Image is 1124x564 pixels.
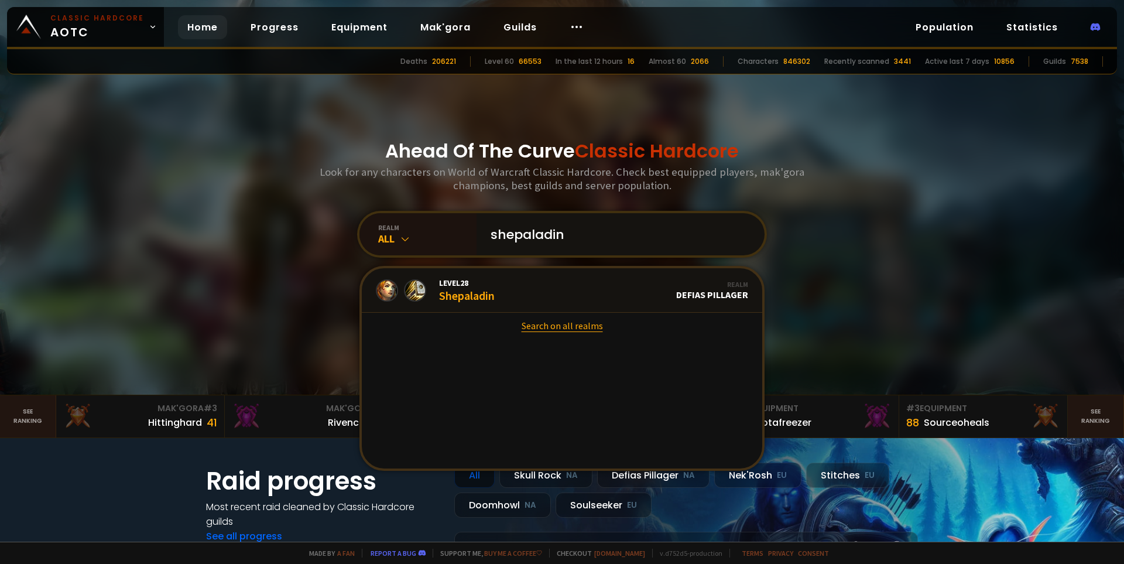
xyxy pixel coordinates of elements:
a: Buy me a coffee [484,549,542,558]
div: Defias Pillager [676,280,748,300]
div: Recently scanned [824,56,889,67]
div: 7538 [1071,56,1088,67]
a: a fan [337,549,355,558]
input: Search a character... [484,213,751,255]
span: # 3 [906,402,920,414]
h1: Raid progress [206,463,440,500]
div: All [378,232,477,245]
a: Consent [798,549,829,558]
div: 66553 [519,56,542,67]
a: [DOMAIN_NAME] [594,549,645,558]
div: Mak'Gora [63,402,217,415]
div: Nek'Rosh [714,463,801,488]
a: Mak'Gora#2Rivench100 [225,395,393,437]
div: Equipment [738,402,892,415]
div: Almost 60 [649,56,686,67]
a: Equipment [322,15,397,39]
a: Home [178,15,227,39]
a: Level28ShepaladinRealmDefias Pillager [362,268,762,313]
span: Made by [302,549,355,558]
div: 41 [207,415,217,430]
div: Notafreezer [755,415,811,430]
a: Population [906,15,983,39]
a: Report a bug [371,549,416,558]
div: Realm [676,280,748,289]
div: Soulseeker [556,493,652,518]
a: #3Equipment88Sourceoheals [899,395,1068,437]
h3: Look for any characters on World of Warcraft Classic Hardcore. Check best equipped players, mak'g... [315,165,809,192]
div: 10856 [994,56,1015,67]
a: Search on all realms [362,313,762,339]
div: Guilds [1043,56,1066,67]
a: Classic HardcoreAOTC [7,7,164,47]
span: Support me, [433,549,542,558]
a: Progress [241,15,308,39]
div: 206221 [432,56,456,67]
a: See all progress [206,529,282,543]
div: Mak'Gora [232,402,386,415]
div: 16 [628,56,635,67]
small: EU [627,500,637,511]
a: Mak'Gora#3Hittinghard41 [56,395,225,437]
div: Equipment [906,402,1060,415]
div: Rivench [328,415,365,430]
div: Active last 7 days [925,56,989,67]
div: Sourceoheals [924,415,989,430]
div: Level 60 [485,56,514,67]
a: Guilds [494,15,546,39]
div: Stitches [806,463,889,488]
small: NA [683,470,695,481]
div: Shepaladin [439,278,495,303]
div: Skull Rock [499,463,592,488]
div: Defias Pillager [597,463,710,488]
div: Deaths [400,56,427,67]
small: EU [865,470,875,481]
div: realm [378,223,477,232]
div: All [454,463,495,488]
div: Characters [738,56,779,67]
div: 3441 [894,56,911,67]
small: EU [777,470,787,481]
span: Checkout [549,549,645,558]
a: Mak'gora [411,15,480,39]
a: Seeranking [1068,395,1124,437]
a: #2Equipment88Notafreezer [731,395,899,437]
a: Statistics [997,15,1067,39]
span: Level 28 [439,278,495,288]
span: Classic Hardcore [575,138,739,164]
small: NA [525,500,536,511]
div: 2066 [691,56,709,67]
div: Doomhowl [454,493,551,518]
a: a month agozgpetri on godDefias Pillager8 /90 [454,532,918,563]
a: Terms [742,549,763,558]
div: 88 [906,415,919,430]
h1: Ahead Of The Curve [385,137,739,165]
span: AOTC [50,13,144,41]
div: In the last 12 hours [556,56,623,67]
small: NA [566,470,578,481]
small: Classic Hardcore [50,13,144,23]
span: # 3 [204,402,217,414]
div: Hittinghard [148,415,202,430]
span: v. d752d5 - production [652,549,722,558]
div: 846302 [783,56,810,67]
a: Privacy [768,549,793,558]
h4: Most recent raid cleaned by Classic Hardcore guilds [206,500,440,529]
